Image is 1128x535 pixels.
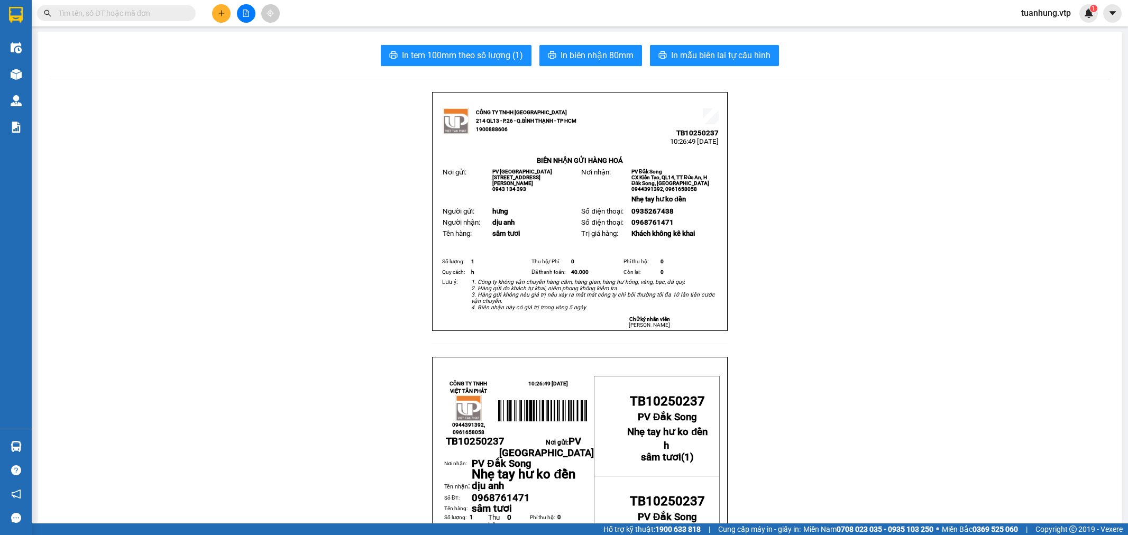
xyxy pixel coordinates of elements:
[476,109,576,132] strong: CÔNG TY TNHH [GEOGRAPHIC_DATA] 214 QL13 - P.26 - Q.BÌNH THẠNH - TP HCM 1900888606
[492,229,520,237] span: sâm tươi
[242,10,250,17] span: file-add
[629,316,670,322] strong: Chữ ký nhân viên
[492,174,540,186] span: [STREET_ADDRESS][PERSON_NAME]
[455,395,482,421] img: logo
[11,489,21,499] span: notification
[443,207,474,215] span: Người gửi:
[1090,5,1097,12] sup: 1
[470,514,473,521] span: 1
[450,381,487,394] strong: CÔNG TY TNHH VIỆT TÂN PHÁT
[1108,8,1117,18] span: caret-down
[488,513,500,529] span: Thu hộ:
[218,10,225,17] span: plus
[444,481,470,491] span: :
[499,439,594,458] span: Nơi gửi:
[650,45,779,66] button: printerIn mẫu biên lai tự cấu hình
[631,186,697,192] span: 0944391392, 0961658058
[661,269,664,275] span: 0
[718,523,801,535] span: Cung cấp máy in - giấy in:
[539,45,642,66] button: printerIn biên nhận 80mm
[444,504,472,514] td: Tên hàng:
[603,523,701,535] span: Hỗ trợ kỹ thuật:
[443,108,469,134] img: logo
[530,267,570,278] td: Đã thanh toán:
[664,440,669,451] span: h
[641,440,694,463] strong: ( )
[11,69,22,80] img: warehouse-icon
[389,51,398,61] span: printer
[530,256,570,267] td: Thụ hộ/ Phí
[444,459,472,481] td: Nơi nhận:
[9,7,23,23] img: logo-vxr
[973,525,1018,533] strong: 0369 525 060
[472,458,531,469] span: PV Đắk Song
[1026,523,1028,535] span: |
[267,10,274,17] span: aim
[1103,4,1122,23] button: caret-down
[641,451,681,463] span: sâm tươi
[658,51,667,61] span: printer
[11,122,22,133] img: solution-icon
[709,523,710,535] span: |
[472,467,575,482] span: Nhẹ tay hư ko đền
[11,441,22,452] img: warehouse-icon
[581,168,611,176] span: Nơi nhận:
[638,411,697,423] span: PV Đắk Song
[11,513,21,523] span: message
[444,483,468,490] span: Tên nhận
[1069,525,1077,533] span: copyright
[661,259,664,264] span: 0
[212,4,231,23] button: plus
[452,422,485,435] span: 0944391392, 0961658058
[581,229,618,237] span: Trị giá hàng:
[1084,8,1094,18] img: icon-new-feature
[441,256,470,267] td: Số lượng:
[237,4,255,23] button: file-add
[629,322,670,328] span: [PERSON_NAME]
[581,218,623,226] span: Số điện thoại:
[442,279,458,285] span: Lưu ý:
[676,129,719,137] span: TB10250237
[471,259,474,264] span: 1
[630,494,705,509] span: TB10250237
[670,137,719,145] span: 10:26:49 [DATE]
[627,426,708,438] span: Nhẹ tay hư ko đền
[11,95,22,106] img: warehouse-icon
[557,514,561,521] span: 0
[443,218,480,226] span: Người nhận:
[581,207,623,215] span: Số điện thoại:
[548,51,556,61] span: printer
[443,168,466,176] span: Nơi gửi:
[44,10,51,17] span: search
[537,156,623,164] strong: BIÊN NHẬN GỬI HÀNG HOÁ
[631,207,674,215] span: 0935267438
[446,436,505,447] span: TB10250237
[942,523,1018,535] span: Miền Bắc
[803,523,933,535] span: Miền Nam
[622,256,659,267] td: Phí thu hộ:
[58,7,183,19] input: Tìm tên, số ĐT hoặc mã đơn
[471,279,715,311] em: 1. Công ty không vận chuyển hàng cấm, hàng gian, hàng hư hỏng, vàng, bạc, đá quý. 2. Hàng gửi do ...
[443,229,472,237] span: Tên hàng:
[631,229,695,237] span: Khách không kê khai
[472,503,512,514] span: sâm tươi
[622,267,659,278] td: Còn lại:
[11,42,22,53] img: warehouse-icon
[671,49,771,62] span: In mẫu biên lai tự cấu hình
[261,4,280,23] button: aim
[571,259,574,264] span: 0
[444,493,472,504] td: Số ĐT:
[471,269,474,275] span: h
[441,267,470,278] td: Quy cách:
[492,186,526,192] span: 0943 134 393
[638,511,697,523] span: PV Đắk Song
[1013,6,1079,20] span: tuanhung.vtp
[630,394,705,409] span: TB10250237
[631,174,709,186] span: CX Kiến Tạo, QL14, TT Đức An, H Đăk Song, [GEOGRAPHIC_DATA]
[11,465,21,475] span: question-circle
[837,525,933,533] strong: 0708 023 035 - 0935 103 250
[631,218,674,226] span: 0968761471
[631,169,662,174] span: PV Đắk Song
[472,492,530,504] span: 0968761471
[528,381,568,386] span: 10:26:49 [DATE]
